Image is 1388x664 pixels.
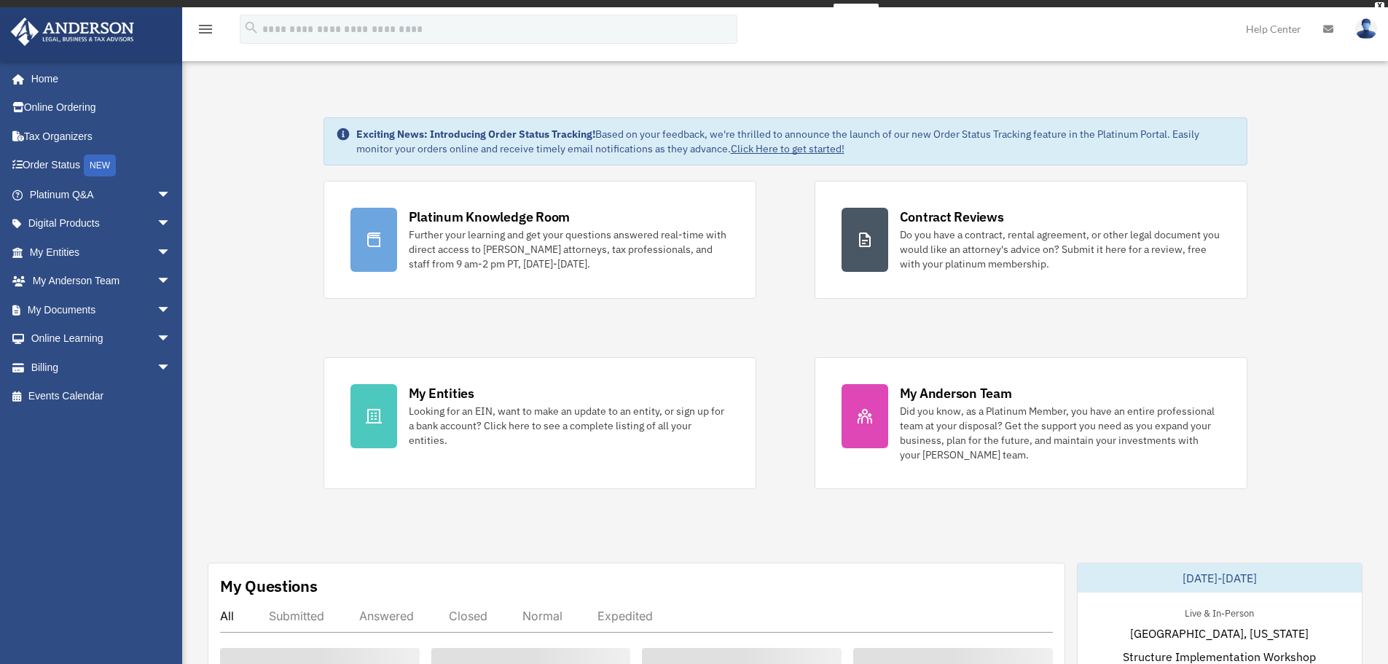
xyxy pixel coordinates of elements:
a: Events Calendar [10,382,193,411]
a: Order StatusNEW [10,151,193,181]
span: arrow_drop_down [157,238,186,267]
a: My Entitiesarrow_drop_down [10,238,193,267]
span: [GEOGRAPHIC_DATA], [US_STATE] [1130,625,1309,642]
i: search [243,20,259,36]
a: Click Here to get started! [731,142,844,155]
img: User Pic [1355,18,1377,39]
a: My Anderson Teamarrow_drop_down [10,267,193,296]
div: Contract Reviews [900,208,1004,226]
a: My Entities Looking for an EIN, want to make an update to an entity, or sign up for a bank accoun... [324,357,756,489]
div: Expedited [597,609,653,623]
span: arrow_drop_down [157,295,186,325]
a: Tax Organizers [10,122,193,151]
a: Online Learningarrow_drop_down [10,324,193,354]
span: arrow_drop_down [157,324,186,354]
a: Home [10,64,186,93]
div: Answered [359,609,414,623]
span: arrow_drop_down [157,353,186,383]
span: arrow_drop_down [157,180,186,210]
img: Anderson Advisors Platinum Portal [7,17,138,46]
a: My Anderson Team Did you know, as a Platinum Member, you have an entire professional team at your... [815,357,1247,489]
div: My Entities [409,384,474,402]
a: My Documentsarrow_drop_down [10,295,193,324]
div: Get a chance to win 6 months of Platinum for free just by filling out this [509,4,828,21]
strong: Exciting News: Introducing Order Status Tracking! [356,128,595,141]
div: Do you have a contract, rental agreement, or other legal document you would like an attorney's ad... [900,227,1220,271]
div: Platinum Knowledge Room [409,208,571,226]
div: My Questions [220,575,318,597]
div: Further your learning and get your questions answered real-time with direct access to [PERSON_NAM... [409,227,729,271]
div: Based on your feedback, we're thrilled to announce the launch of our new Order Status Tracking fe... [356,127,1235,156]
a: Platinum Q&Aarrow_drop_down [10,180,193,209]
div: Looking for an EIN, want to make an update to an entity, or sign up for a bank account? Click her... [409,404,729,448]
div: Live & In-Person [1173,604,1266,620]
div: My Anderson Team [900,384,1012,402]
a: Online Ordering [10,93,193,122]
div: [DATE]-[DATE] [1078,563,1362,593]
a: Contract Reviews Do you have a contract, rental agreement, or other legal document you would like... [815,181,1247,299]
a: survey [834,4,879,21]
span: arrow_drop_down [157,267,186,297]
i: menu [197,20,214,38]
div: NEW [84,155,116,176]
div: All [220,609,234,623]
span: arrow_drop_down [157,209,186,239]
div: close [1375,2,1384,11]
div: Normal [522,609,562,623]
div: Closed [449,609,487,623]
div: Submitted [269,609,324,623]
a: Digital Productsarrow_drop_down [10,209,193,238]
a: Platinum Knowledge Room Further your learning and get your questions answered real-time with dire... [324,181,756,299]
div: Did you know, as a Platinum Member, you have an entire professional team at your disposal? Get th... [900,404,1220,462]
a: Billingarrow_drop_down [10,353,193,382]
a: menu [197,26,214,38]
